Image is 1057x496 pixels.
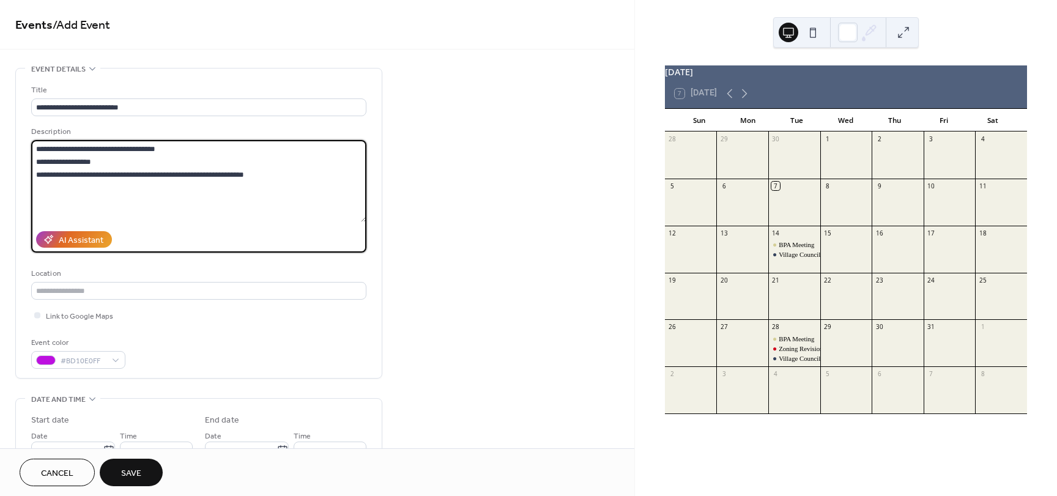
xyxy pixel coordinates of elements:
[875,229,884,237] div: 16
[768,354,820,363] div: Village Council Meeting
[59,234,103,247] div: AI Assistant
[875,135,884,144] div: 2
[823,323,832,331] div: 29
[771,370,780,379] div: 4
[870,109,919,132] div: Thu
[31,125,364,138] div: Description
[31,336,123,349] div: Event color
[668,323,677,331] div: 26
[927,229,935,237] div: 17
[919,109,968,132] div: Fri
[779,240,814,250] div: BPA Meeting
[36,231,112,248] button: AI Assistant
[821,109,870,132] div: Wed
[720,276,729,284] div: 20
[779,344,867,353] div: Zoning Revisions Public Hearing
[675,109,724,132] div: Sun
[979,370,987,379] div: 8
[779,354,844,363] div: Village Council Meeting
[720,323,729,331] div: 27
[875,276,884,284] div: 23
[823,135,832,144] div: 1
[875,370,884,379] div: 6
[979,323,987,331] div: 1
[720,135,729,144] div: 29
[771,323,780,331] div: 28
[720,229,729,237] div: 13
[668,182,677,190] div: 5
[927,276,935,284] div: 24
[121,467,141,480] span: Save
[779,335,814,344] div: BPA Meeting
[668,229,677,237] div: 12
[768,240,820,250] div: BPA Meeting
[823,276,832,284] div: 22
[768,250,820,259] div: Village Council Meeting
[927,135,935,144] div: 3
[294,430,311,443] span: Time
[668,135,677,144] div: 28
[768,344,820,353] div: Zoning Revisions Public Hearing
[61,355,106,368] span: #BD10E0FF
[979,229,987,237] div: 18
[779,250,844,259] div: Village Council Meeting
[31,84,364,97] div: Title
[205,414,239,427] div: End date
[927,182,935,190] div: 10
[205,430,221,443] span: Date
[668,276,677,284] div: 19
[31,393,86,406] span: Date and time
[823,182,832,190] div: 8
[46,310,113,323] span: Link to Google Maps
[771,135,780,144] div: 30
[771,182,780,190] div: 7
[823,370,832,379] div: 5
[15,13,53,37] a: Events
[771,229,780,237] div: 14
[875,323,884,331] div: 30
[31,430,48,443] span: Date
[31,267,364,280] div: Location
[968,109,1017,132] div: Sat
[720,182,729,190] div: 6
[823,229,832,237] div: 15
[41,467,73,480] span: Cancel
[875,182,884,190] div: 9
[720,370,729,379] div: 3
[773,109,821,132] div: Tue
[665,65,1027,79] div: [DATE]
[927,323,935,331] div: 31
[31,63,86,76] span: Event details
[120,430,137,443] span: Time
[20,459,95,486] button: Cancel
[979,276,987,284] div: 25
[668,370,677,379] div: 2
[31,414,69,427] div: Start date
[979,135,987,144] div: 4
[100,459,163,486] button: Save
[724,109,773,132] div: Mon
[53,13,110,37] span: / Add Event
[771,276,780,284] div: 21
[979,182,987,190] div: 11
[768,335,820,344] div: BPA Meeting
[927,370,935,379] div: 7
